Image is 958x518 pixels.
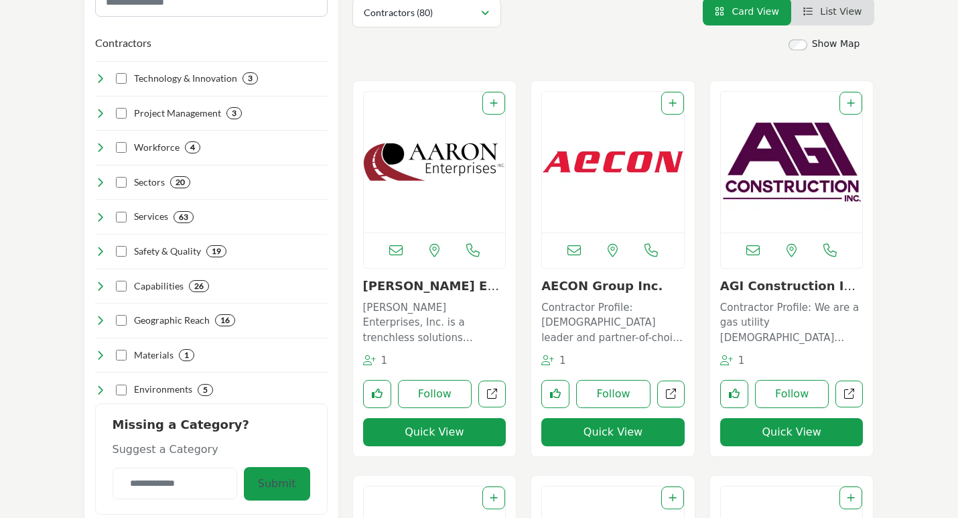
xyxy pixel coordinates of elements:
a: Open Listing in new tab [542,92,684,233]
a: Open Listing in new tab [364,92,506,233]
input: Select Materials checkbox [116,350,127,361]
p: Contractor Profile: We are a gas utility [DEMOGRAPHIC_DATA] employing over 300 workers and servic... [720,300,864,346]
div: Followers [541,353,566,369]
button: Follow [576,380,651,408]
b: 1 [184,350,189,360]
span: List View [820,6,862,17]
a: Add To List [847,493,855,503]
b: 5 [203,385,208,395]
a: AGI Construction Inc... [720,279,856,308]
h4: Environments: Adaptability to diverse geographical, topographical, and environmental conditions f... [134,383,192,396]
b: 4 [190,143,195,152]
a: [PERSON_NAME] Enterprises In... [363,279,502,308]
a: Contractor Profile: We are a gas utility [DEMOGRAPHIC_DATA] employing over 300 workers and servic... [720,297,864,346]
h4: Services: Comprehensive offerings for pipeline construction, maintenance, and repair across vario... [134,210,168,223]
img: AGI Construction Inc. [721,92,863,233]
div: 4 Results For Workforce [185,141,200,153]
h4: Geographic Reach: Extensive coverage across various regions, states, and territories to meet clie... [134,314,210,327]
input: Select Workforce checkbox [116,142,127,153]
div: 5 Results For Environments [198,384,213,396]
span: 1 [381,354,387,367]
label: Show Map [812,37,860,51]
div: 19 Results For Safety & Quality [206,245,226,257]
a: View List [803,6,862,17]
input: Category Name [113,468,237,499]
b: 16 [220,316,230,325]
span: 1 [559,354,566,367]
div: 3 Results For Project Management [226,107,242,119]
a: Add To List [669,98,677,109]
a: [PERSON_NAME] Enterprises, Inc. is a trenchless solutions contractor focusing on trenchless utili... [363,297,506,346]
span: 1 [738,354,745,367]
h4: Sectors: Serving multiple industries, including oil & gas, water, sewer, electric power, and tele... [134,176,165,189]
h4: Materials: Expertise in handling, fabricating, and installing a wide range of pipeline materials ... [134,348,174,362]
input: Select Geographic Reach checkbox [116,315,127,326]
h3: AGI Construction Inc. [720,279,864,294]
button: Submit [244,467,310,501]
div: 16 Results For Geographic Reach [215,314,235,326]
h4: Technology & Innovation: Leveraging cutting-edge tools, systems, and processes to optimize effici... [134,72,237,85]
a: Open Listing in new tab [721,92,863,233]
input: Select Sectors checkbox [116,177,127,188]
div: Followers [363,353,388,369]
img: AECON Group Inc. [542,92,684,233]
input: Select Environments checkbox [116,385,127,395]
button: Like listing [720,380,748,408]
a: Add To List [490,493,498,503]
b: 63 [179,212,188,222]
button: Contractors [95,35,151,51]
div: 26 Results For Capabilities [189,280,209,292]
a: Add To List [669,493,677,503]
span: Suggest a Category [113,443,218,456]
div: Followers [720,353,745,369]
a: Add To List [847,98,855,109]
h4: Capabilities: Specialized skills and equipment for executing complex projects using advanced tech... [134,279,184,293]
input: Select Services checkbox [116,212,127,222]
p: [PERSON_NAME] Enterprises, Inc. is a trenchless solutions contractor focusing on trenchless utili... [363,300,506,346]
button: Like listing [541,380,569,408]
div: 20 Results For Sectors [170,176,190,188]
a: Open agi-construction-inc in new tab [835,381,863,408]
div: 63 Results For Services [174,211,194,223]
a: AECON Group Inc. [541,279,663,293]
p: Contractors (80) [364,6,433,19]
input: Select Safety & Quality checkbox [116,246,127,257]
button: Quick View [363,418,506,446]
a: Open aaron-enterprises-inc in new tab [478,381,506,408]
a: Open aecon-utilities-ltd in new tab [657,381,685,408]
b: 3 [248,74,253,83]
b: 26 [194,281,204,291]
h2: Missing a Category? [113,417,310,442]
a: View Card [715,6,779,17]
h3: AECON Group Inc. [541,279,685,294]
button: Follow [398,380,472,408]
input: Select Capabilities checkbox [116,281,127,292]
span: Card View [732,6,778,17]
button: Like listing [363,380,391,408]
button: Quick View [720,418,864,446]
h4: Workforce: Skilled, experienced, and diverse professionals dedicated to excellence in all aspects... [134,141,180,154]
h4: Safety & Quality: Unwavering commitment to ensuring the highest standards of safety, compliance, ... [134,245,201,258]
img: Aaron Enterprises Inc. [364,92,506,233]
b: 20 [176,178,185,187]
div: 1 Results For Materials [179,349,194,361]
a: Contractor Profile: [DEMOGRAPHIC_DATA] leader and partner-of-choice in construction and infrastru... [541,297,685,346]
b: 19 [212,247,221,256]
p: Contractor Profile: [DEMOGRAPHIC_DATA] leader and partner-of-choice in construction and infrastru... [541,300,685,346]
a: Add To List [490,98,498,109]
button: Quick View [541,418,685,446]
input: Select Technology & Innovation checkbox [116,73,127,84]
h4: Project Management: Effective planning, coordination, and oversight to deliver projects on time, ... [134,107,221,120]
h3: Aaron Enterprises Inc. [363,279,506,294]
input: Select Project Management checkbox [116,108,127,119]
b: 3 [232,109,236,118]
div: 3 Results For Technology & Innovation [243,72,258,84]
button: Follow [755,380,829,408]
